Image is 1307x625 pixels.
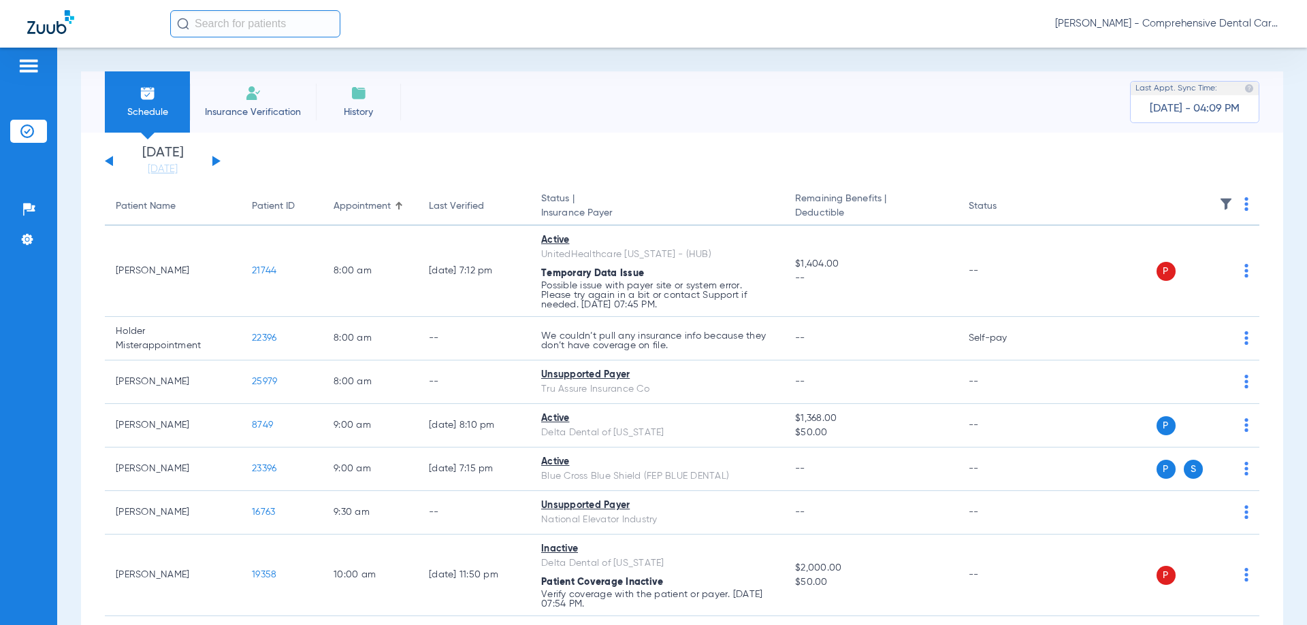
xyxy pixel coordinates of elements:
span: -- [795,507,805,517]
input: Search for patients [170,10,340,37]
span: Schedule [115,105,180,119]
div: UnitedHealthcare [US_STATE] - (HUB) [541,248,773,262]
div: Last Verified [429,199,484,214]
td: -- [958,404,1050,447]
div: Inactive [541,542,773,556]
img: Schedule [140,85,156,101]
p: Possible issue with payer site or system error. Please try again in a bit or contact Support if n... [541,281,773,309]
img: Manual Insurance Verification [245,85,261,101]
td: -- [958,360,1050,404]
div: Patient Name [116,199,230,214]
div: Patient ID [252,199,312,214]
div: Appointment [334,199,407,214]
td: [PERSON_NAME] [105,447,241,491]
td: 9:00 AM [323,447,418,491]
td: [PERSON_NAME] [105,404,241,447]
td: -- [418,491,530,535]
th: Status | [530,188,784,226]
img: group-dot-blue.svg [1244,462,1248,475]
span: 21744 [252,266,276,275]
div: Patient ID [252,199,295,214]
td: 9:30 AM [323,491,418,535]
td: [DATE] 7:12 PM [418,226,530,317]
div: Last Verified [429,199,519,214]
span: 8749 [252,420,273,430]
img: group-dot-blue.svg [1244,331,1248,345]
img: group-dot-blue.svg [1244,418,1248,432]
span: -- [795,464,805,473]
td: 10:00 AM [323,535,418,616]
span: 22396 [252,333,276,343]
span: 16763 [252,507,275,517]
div: Tru Assure Insurance Co [541,382,773,396]
a: [DATE] [122,163,204,176]
img: group-dot-blue.svg [1244,505,1248,519]
span: P [1157,460,1176,479]
div: Appointment [334,199,391,214]
div: Patient Name [116,199,176,214]
span: P [1157,566,1176,585]
td: -- [958,226,1050,317]
td: Holder Misterappointment [105,317,241,360]
span: 23396 [252,464,276,473]
img: Search Icon [177,18,189,30]
span: Insurance Verification [200,105,306,119]
img: filter.svg [1219,197,1233,211]
li: [DATE] [122,146,204,176]
span: P [1157,262,1176,281]
p: Verify coverage with the patient or payer. [DATE] 07:54 PM. [541,590,773,609]
span: Last Appt. Sync Time: [1135,82,1217,95]
td: [PERSON_NAME] [105,491,241,535]
span: P [1157,416,1176,435]
td: [DATE] 11:50 PM [418,535,530,616]
div: Active [541,233,773,248]
td: 8:00 AM [323,317,418,360]
span: Insurance Payer [541,206,773,220]
img: group-dot-blue.svg [1244,568,1248,581]
span: Temporary Data Issue [541,269,644,278]
div: Unsupported Payer [541,368,773,382]
div: Blue Cross Blue Shield (FEP BLUE DENTAL) [541,469,773,484]
img: last sync help info [1244,84,1254,93]
img: group-dot-blue.svg [1244,375,1248,388]
div: Active [541,455,773,469]
td: [DATE] 7:15 PM [418,447,530,491]
span: 25979 [252,377,277,386]
span: $2,000.00 [795,561,946,575]
div: Unsupported Payer [541,499,773,513]
td: 9:00 AM [323,404,418,447]
div: Active [541,411,773,426]
div: Delta Dental of [US_STATE] [541,556,773,571]
div: Delta Dental of [US_STATE] [541,426,773,440]
td: -- [418,360,530,404]
td: 8:00 AM [323,226,418,317]
span: $1,368.00 [795,411,946,426]
span: Patient Coverage Inactive [541,577,663,587]
td: 8:00 AM [323,360,418,404]
td: -- [958,535,1050,616]
span: $50.00 [795,575,946,590]
td: -- [958,491,1050,535]
img: group-dot-blue.svg [1244,197,1248,211]
span: History [326,105,391,119]
span: S [1184,460,1203,479]
td: [DATE] 8:10 PM [418,404,530,447]
img: hamburger-icon [18,58,39,74]
span: -- [795,271,946,286]
td: [PERSON_NAME] [105,226,241,317]
th: Status [958,188,1050,226]
div: National Elevator Industry [541,513,773,527]
td: Self-pay [958,317,1050,360]
span: $1,404.00 [795,257,946,271]
span: -- [795,333,805,343]
td: [PERSON_NAME] [105,535,241,616]
p: We couldn’t pull any insurance info because they don’t have coverage on file. [541,331,773,350]
span: 19358 [252,570,276,579]
img: group-dot-blue.svg [1244,264,1248,277]
span: Deductible [795,206,946,220]
span: [PERSON_NAME] - Comprehensive Dental Care [1055,17,1280,31]
th: Remaining Benefits | [784,188,957,226]
span: [DATE] - 04:09 PM [1150,102,1240,116]
td: [PERSON_NAME] [105,360,241,404]
span: $50.00 [795,426,946,440]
